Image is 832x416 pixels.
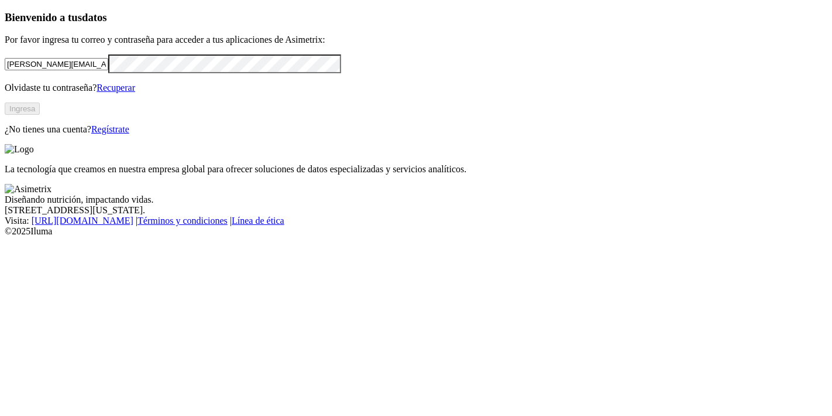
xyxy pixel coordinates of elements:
h3: Bienvenido a tus [5,11,827,24]
div: Visita : | | [5,216,827,226]
p: La tecnología que creamos en nuestra empresa global para ofrecer soluciones de datos especializad... [5,164,827,175]
a: Recuperar [97,83,135,93]
div: Diseñando nutrición, impactando vidas. [5,195,827,205]
p: ¿No tienes una cuenta? [5,124,827,135]
input: Tu correo [5,58,108,70]
a: Línea de ética [232,216,284,226]
button: Ingresa [5,103,40,115]
p: Olvidaste tu contraseña? [5,83,827,93]
div: © 2025 Iluma [5,226,827,237]
span: datos [82,11,107,23]
img: Logo [5,144,34,155]
p: Por favor ingresa tu correo y contraseña para acceder a tus aplicaciones de Asimetrix: [5,35,827,45]
div: [STREET_ADDRESS][US_STATE]. [5,205,827,216]
a: [URL][DOMAIN_NAME] [32,216,133,226]
img: Asimetrix [5,184,51,195]
a: Términos y condiciones [137,216,228,226]
a: Regístrate [91,124,129,134]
